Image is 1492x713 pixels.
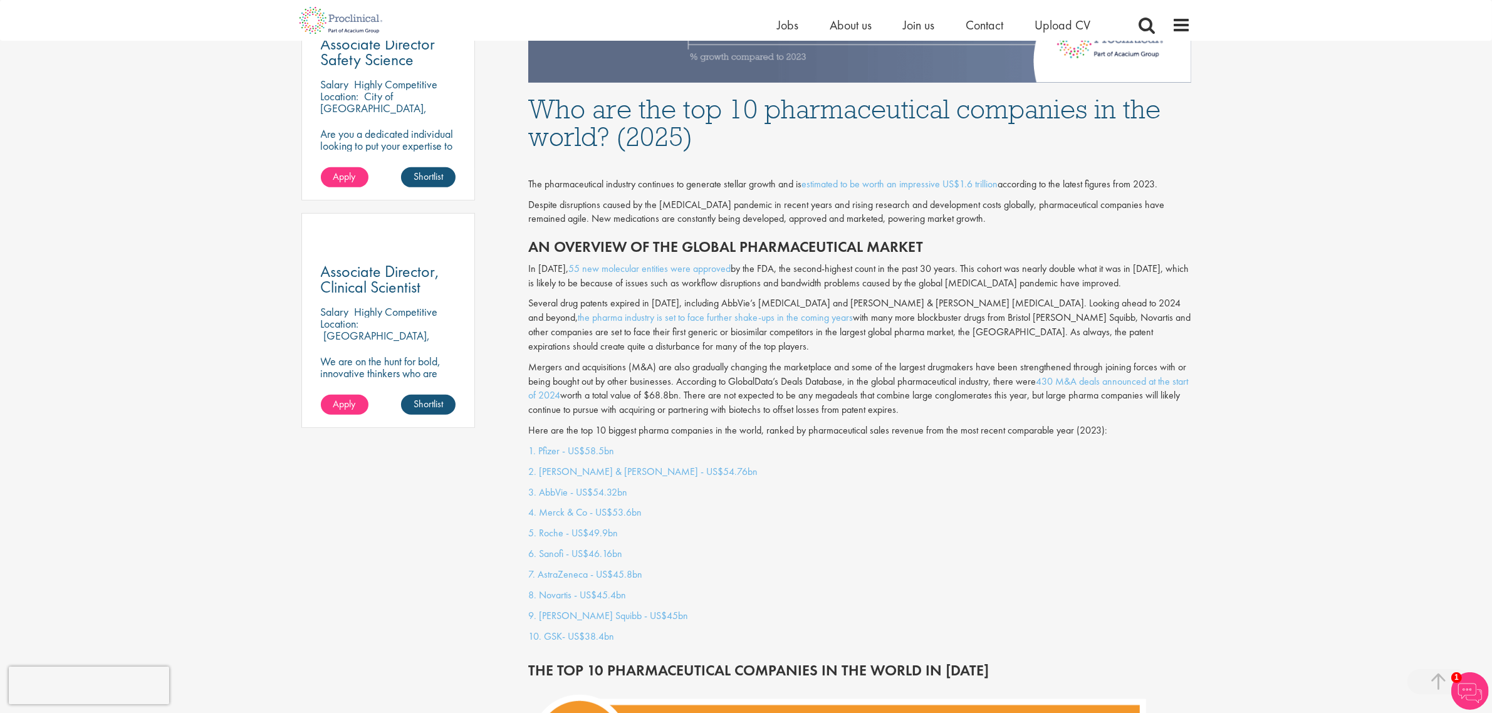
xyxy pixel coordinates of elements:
[401,395,456,415] a: Shortlist
[578,311,853,324] a: the pharma industry is set to face further shake-ups in the coming years
[528,262,1191,291] p: In [DATE], by the FDA, the second-highest count in the past 30 years. This cohort was nearly doub...
[528,630,614,643] a: 10. GSK- US$38.4bn
[321,304,349,319] span: Salary
[568,262,731,275] a: 55 new molecular entities were approved
[528,662,1191,679] h2: THE TOP 10 PHARMACEUTICAL COMPANIES IN THE WORLD IN [DATE]
[528,547,622,560] a: 6. Sanofi - US$46.16bn
[528,444,614,457] a: 1. Pfizer - US$58.5bn
[1035,17,1091,33] a: Upload CV
[528,588,626,601] a: 8. Novartis - US$45.4bn
[321,316,359,331] span: Location:
[321,33,436,70] span: Associate Director Safety Science
[333,170,356,183] span: Apply
[528,177,1191,192] div: The pharmaceutical industry continues to generate stellar growth and is according to the latest f...
[528,568,642,581] a: 7. AstraZeneca - US$45.8bn
[528,95,1191,150] h1: Who are the top 10 pharmaceutical companies in the world? (2025)
[321,89,359,103] span: Location:
[321,261,440,298] span: Associate Director, Clinical Scientist
[528,424,1191,438] p: Here are the top 10 biggest pharma companies in the world, ranked by pharmaceutical sales revenue...
[355,77,438,91] p: Highly Competitive
[966,17,1004,33] a: Contact
[778,17,799,33] a: Jobs
[528,360,1191,417] p: Mergers and acquisitions (M&A) are also gradually changing the marketplace and some of the larges...
[321,328,430,355] p: [GEOGRAPHIC_DATA], [GEOGRAPHIC_DATA]
[321,89,427,127] p: City of [GEOGRAPHIC_DATA], [GEOGRAPHIC_DATA]
[321,128,456,199] p: Are you a dedicated individual looking to put your expertise to work fully flexibly in a remote p...
[528,239,1191,255] h2: An overview of the global pharmaceutical market
[904,17,935,33] a: Join us
[1451,672,1462,683] span: 1
[9,667,169,704] iframe: reCAPTCHA
[333,397,356,410] span: Apply
[801,177,998,190] a: estimated to be worth an impressive US$1.6 trillion
[528,486,627,499] a: 3. AbbVie - US$54.32bn
[528,506,642,519] a: 4. Merck & Co - US$53.6bn
[355,304,438,319] p: Highly Competitive
[528,198,1191,227] p: Despite disruptions caused by the [MEDICAL_DATA] pandemic in recent years and rising research and...
[528,375,1188,402] a: 430 M&A deals announced at the start of 2024
[321,264,456,295] a: Associate Director, Clinical Scientist
[528,609,688,622] a: 9. [PERSON_NAME] Squibb - US$45bn
[321,355,456,427] p: We are on the hunt for bold, innovative thinkers who are ready to help push the boundaries of sci...
[401,167,456,187] a: Shortlist
[528,465,758,478] a: 2. [PERSON_NAME] & [PERSON_NAME] - US$54.76bn
[321,36,456,68] a: Associate Director Safety Science
[528,296,1191,353] p: Several drug patents expired in [DATE], including AbbVie’s [MEDICAL_DATA] and [PERSON_NAME] & [PE...
[1451,672,1489,710] img: Chatbot
[830,17,872,33] a: About us
[321,167,368,187] a: Apply
[528,526,618,539] a: 5. Roche - US$49.9bn
[321,77,349,91] span: Salary
[321,395,368,415] a: Apply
